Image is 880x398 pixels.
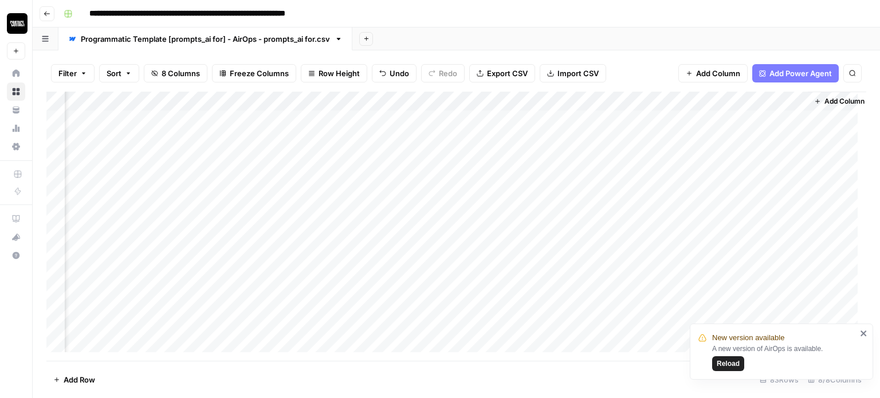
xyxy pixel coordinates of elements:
[144,64,207,82] button: 8 Columns
[421,64,465,82] button: Redo
[58,68,77,79] span: Filter
[803,371,866,389] div: 8/8 Columns
[678,64,748,82] button: Add Column
[7,137,25,156] a: Settings
[7,13,27,34] img: Contact Studios Logo
[58,27,352,50] a: Programmatic Template [prompts_ai for] - AirOps - prompts_ai for.csv
[64,374,95,385] span: Add Row
[51,64,95,82] button: Filter
[7,119,25,137] a: Usage
[7,64,25,82] a: Home
[46,371,102,389] button: Add Row
[487,68,528,79] span: Export CSV
[7,101,25,119] a: Your Data
[755,371,803,389] div: 83 Rows
[319,68,360,79] span: Row Height
[81,33,330,45] div: Programmatic Template [prompts_ai for] - AirOps - prompts_ai for.csv
[7,246,25,265] button: Help + Support
[7,228,25,246] button: What's new?
[557,68,599,79] span: Import CSV
[107,68,121,79] span: Sort
[712,344,857,371] div: A new version of AirOps is available.
[712,332,784,344] span: New version available
[372,64,417,82] button: Undo
[7,228,25,246] div: What's new?
[7,210,25,228] a: AirOps Academy
[696,68,740,79] span: Add Column
[99,64,139,82] button: Sort
[230,68,289,79] span: Freeze Columns
[540,64,606,82] button: Import CSV
[769,68,832,79] span: Add Power Agent
[7,9,25,38] button: Workspace: Contact Studios
[469,64,535,82] button: Export CSV
[752,64,839,82] button: Add Power Agent
[7,82,25,101] a: Browse
[212,64,296,82] button: Freeze Columns
[717,358,740,369] span: Reload
[860,329,868,338] button: close
[824,96,865,107] span: Add Column
[712,356,744,371] button: Reload
[810,94,869,109] button: Add Column
[162,68,200,79] span: 8 Columns
[390,68,409,79] span: Undo
[301,64,367,82] button: Row Height
[439,68,457,79] span: Redo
